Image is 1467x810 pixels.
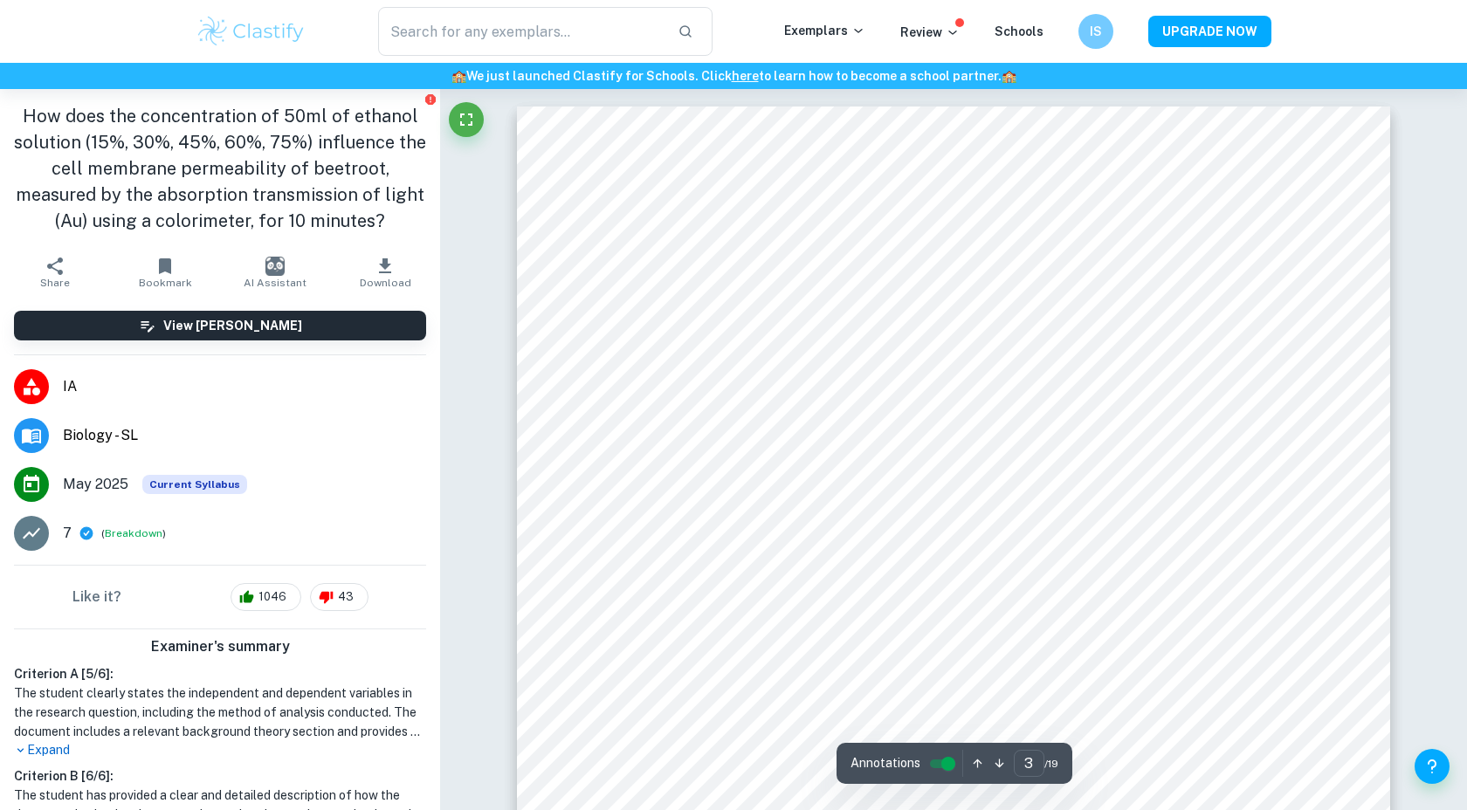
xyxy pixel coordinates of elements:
[360,277,411,289] span: Download
[231,583,301,611] div: 1046
[1044,756,1058,772] span: / 19
[14,311,426,340] button: View [PERSON_NAME]
[3,66,1464,86] h6: We just launched Clastify for Schools. Click to learn how to become a school partner.
[1415,749,1450,784] button: Help and Feedback
[330,248,440,297] button: Download
[1002,69,1016,83] span: 🏫
[1086,22,1106,41] h6: IS
[220,248,330,297] button: AI Assistant
[244,277,306,289] span: AI Assistant
[1078,14,1113,49] button: IS
[110,248,220,297] button: Bookmark
[378,7,664,56] input: Search for any exemplars...
[163,316,302,335] h6: View [PERSON_NAME]
[449,102,484,137] button: Fullscreen
[7,636,433,657] h6: Examiner's summary
[72,587,121,607] h6: Like it?
[196,14,306,49] img: Clastify logo
[142,475,247,494] div: This exemplar is based on the current syllabus. Feel free to refer to it for inspiration/ideas wh...
[1148,16,1271,47] button: UPGRADE NOW
[14,741,426,759] p: Expand
[310,583,368,611] div: 43
[63,376,426,397] span: IA
[424,93,437,106] button: Report issue
[105,525,162,541] button: Breakdown
[63,474,128,495] span: May 2025
[101,525,166,542] span: ( )
[14,766,426,786] h6: Criterion B [ 6 / 6 ]:
[249,588,296,606] span: 1046
[14,683,426,741] h1: The student clearly states the independent and dependent variables in the research question, incl...
[851,754,920,772] span: Annotations
[732,69,759,83] a: here
[142,475,247,494] span: Current Syllabus
[14,103,426,234] h1: How does the concentration of 50ml of ethanol solution (15%, 30%, 45%, 60%, 75%) influence the ce...
[139,277,192,289] span: Bookmark
[40,277,70,289] span: Share
[995,24,1043,38] a: Schools
[63,523,72,544] p: 7
[328,588,363,606] span: 43
[784,21,865,40] p: Exemplars
[900,23,960,42] p: Review
[451,69,466,83] span: 🏫
[265,257,285,276] img: AI Assistant
[63,425,426,446] span: Biology - SL
[14,664,426,683] h6: Criterion A [ 5 / 6 ]:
